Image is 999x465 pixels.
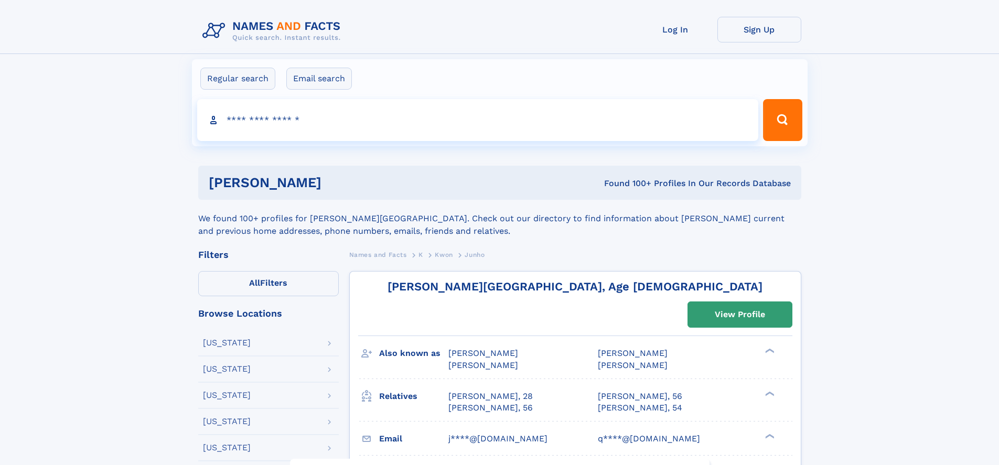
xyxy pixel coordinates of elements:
[715,302,765,327] div: View Profile
[203,417,251,426] div: [US_STATE]
[763,99,802,141] button: Search Button
[448,391,533,402] a: [PERSON_NAME], 28
[203,339,251,347] div: [US_STATE]
[448,348,518,358] span: [PERSON_NAME]
[633,17,717,42] a: Log In
[249,278,260,288] span: All
[203,365,251,373] div: [US_STATE]
[198,271,339,296] label: Filters
[200,68,275,90] label: Regular search
[209,176,463,189] h1: [PERSON_NAME]
[598,402,682,414] a: [PERSON_NAME], 54
[418,248,423,261] a: K
[688,302,792,327] a: View Profile
[286,68,352,90] label: Email search
[198,250,339,259] div: Filters
[203,444,251,452] div: [US_STATE]
[388,280,762,293] a: [PERSON_NAME][GEOGRAPHIC_DATA], Age [DEMOGRAPHIC_DATA]
[198,200,801,237] div: We found 100+ profiles for [PERSON_NAME][GEOGRAPHIC_DATA]. Check out our directory to find inform...
[762,348,775,354] div: ❯
[198,17,349,45] img: Logo Names and Facts
[379,430,448,448] h3: Email
[717,17,801,42] a: Sign Up
[435,251,453,258] span: Kwon
[418,251,423,258] span: K
[379,387,448,405] h3: Relatives
[762,432,775,439] div: ❯
[349,248,407,261] a: Names and Facts
[598,391,682,402] a: [PERSON_NAME], 56
[448,360,518,370] span: [PERSON_NAME]
[598,348,668,358] span: [PERSON_NAME]
[598,360,668,370] span: [PERSON_NAME]
[762,390,775,397] div: ❯
[197,99,759,141] input: search input
[448,402,533,414] a: [PERSON_NAME], 56
[198,309,339,318] div: Browse Locations
[435,248,453,261] a: Kwon
[379,344,448,362] h3: Also known as
[463,178,791,189] div: Found 100+ Profiles In Our Records Database
[203,391,251,399] div: [US_STATE]
[465,251,485,258] span: Junho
